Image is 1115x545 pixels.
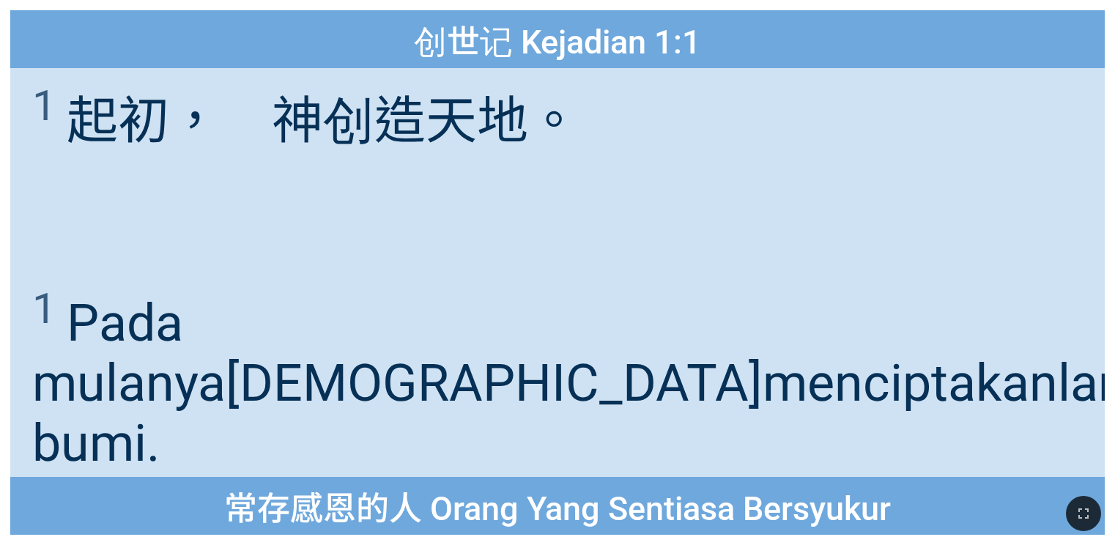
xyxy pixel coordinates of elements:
[32,79,580,156] span: 起初
[147,413,160,473] wh776: .
[426,91,579,151] wh1254: 天
[477,91,579,151] wh8064: 地
[528,91,579,151] wh776: 。
[414,15,701,64] span: 创世记 Kejadian 1:1
[169,91,579,151] wh7225: ， 神
[32,283,56,333] sup: 1
[323,91,579,151] wh430: 创造
[32,81,56,130] sup: 1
